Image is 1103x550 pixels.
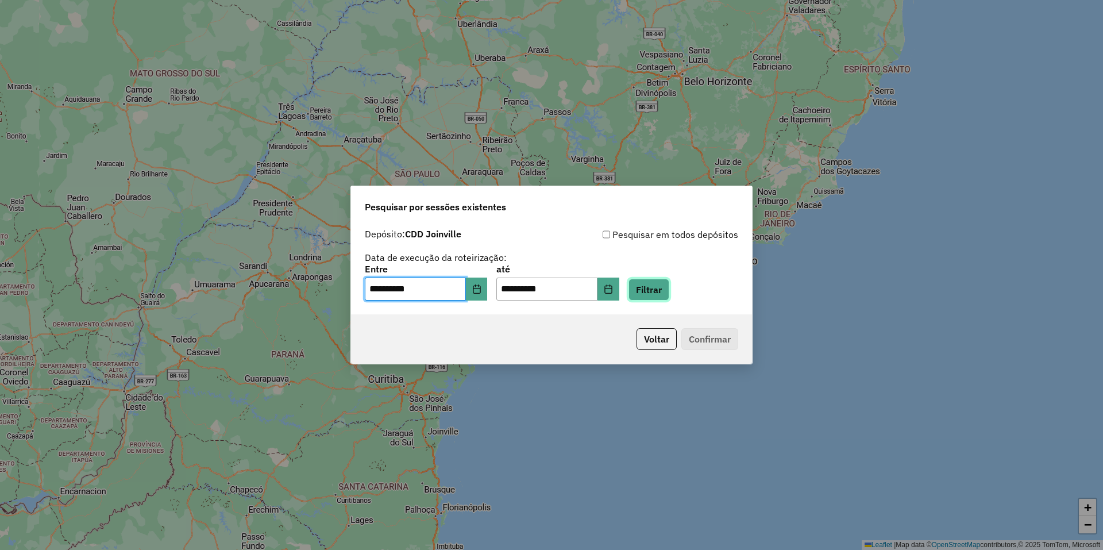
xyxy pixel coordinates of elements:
strong: CDD Joinville [405,228,461,240]
label: Depósito: [365,227,461,241]
div: Pesquisar em todos depósitos [551,228,738,241]
button: Choose Date [597,278,619,301]
label: Entre [365,262,487,276]
span: Pesquisar por sessões existentes [365,200,506,214]
button: Voltar [637,328,677,350]
label: até [496,262,619,276]
button: Filtrar [628,279,669,301]
button: Choose Date [466,278,488,301]
label: Data de execução da roteirização: [365,251,507,264]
